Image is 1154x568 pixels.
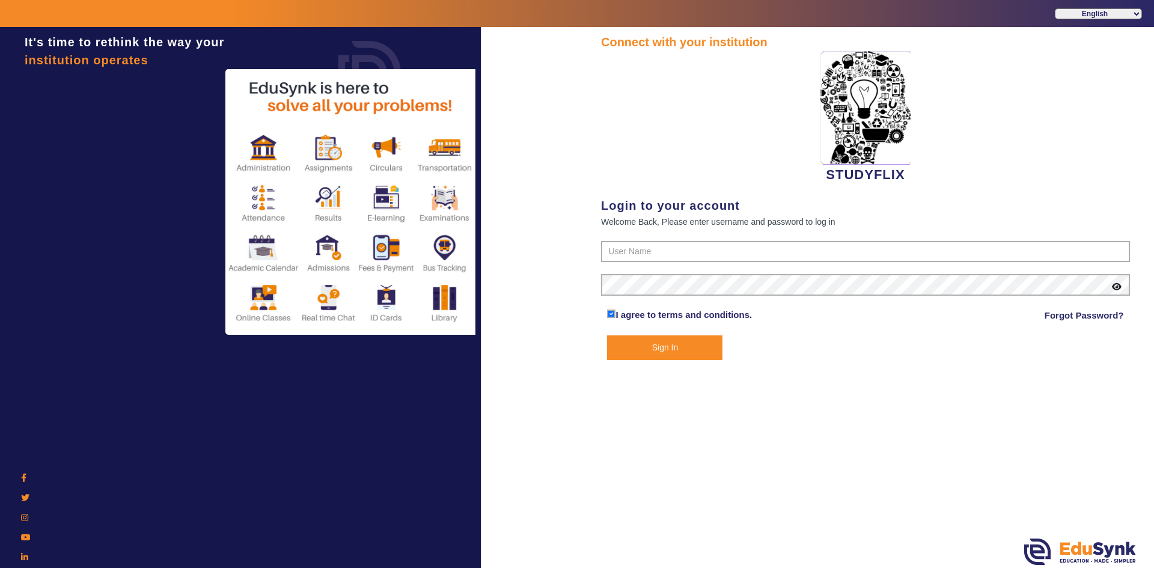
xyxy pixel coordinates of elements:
img: 2da83ddf-6089-4dce-a9e2-416746467bdd [820,51,911,165]
button: Sign In [607,335,722,360]
div: Welcome Back, Please enter username and password to log in [601,215,1130,229]
div: Login to your account [601,197,1130,215]
div: STUDYFLIX [601,51,1130,185]
img: login2.png [225,69,478,335]
a: Forgot Password? [1045,308,1124,323]
img: login.png [325,27,415,117]
a: I agree to terms and conditions. [615,310,752,320]
span: institution operates [25,53,148,67]
img: edusynk.png [1024,539,1136,565]
input: User Name [601,241,1130,263]
span: It's time to rethink the way your [25,35,224,49]
div: Connect with your institution [601,33,1130,51]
